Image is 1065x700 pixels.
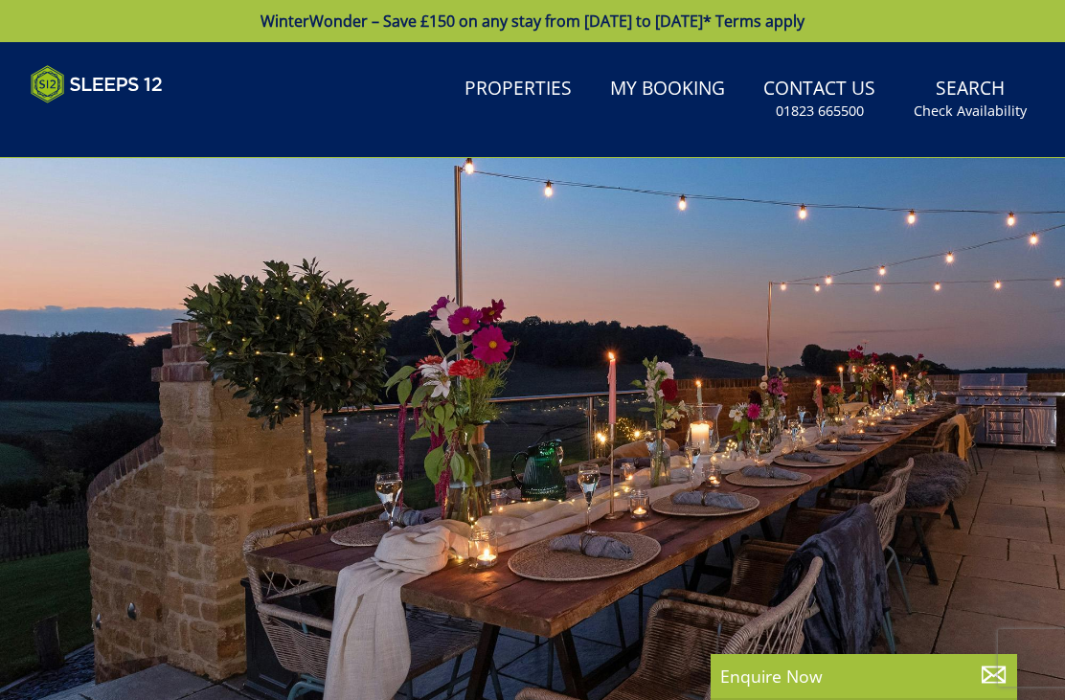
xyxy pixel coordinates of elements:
small: Check Availability [914,102,1027,121]
a: SearchCheck Availability [906,68,1034,130]
a: Properties [457,68,579,111]
img: Sleeps 12 [31,65,163,103]
small: 01823 665500 [776,102,864,121]
p: Enquire Now [720,664,1008,689]
a: My Booking [602,68,733,111]
a: Contact Us01823 665500 [756,68,883,130]
iframe: Customer reviews powered by Trustpilot [21,115,222,131]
